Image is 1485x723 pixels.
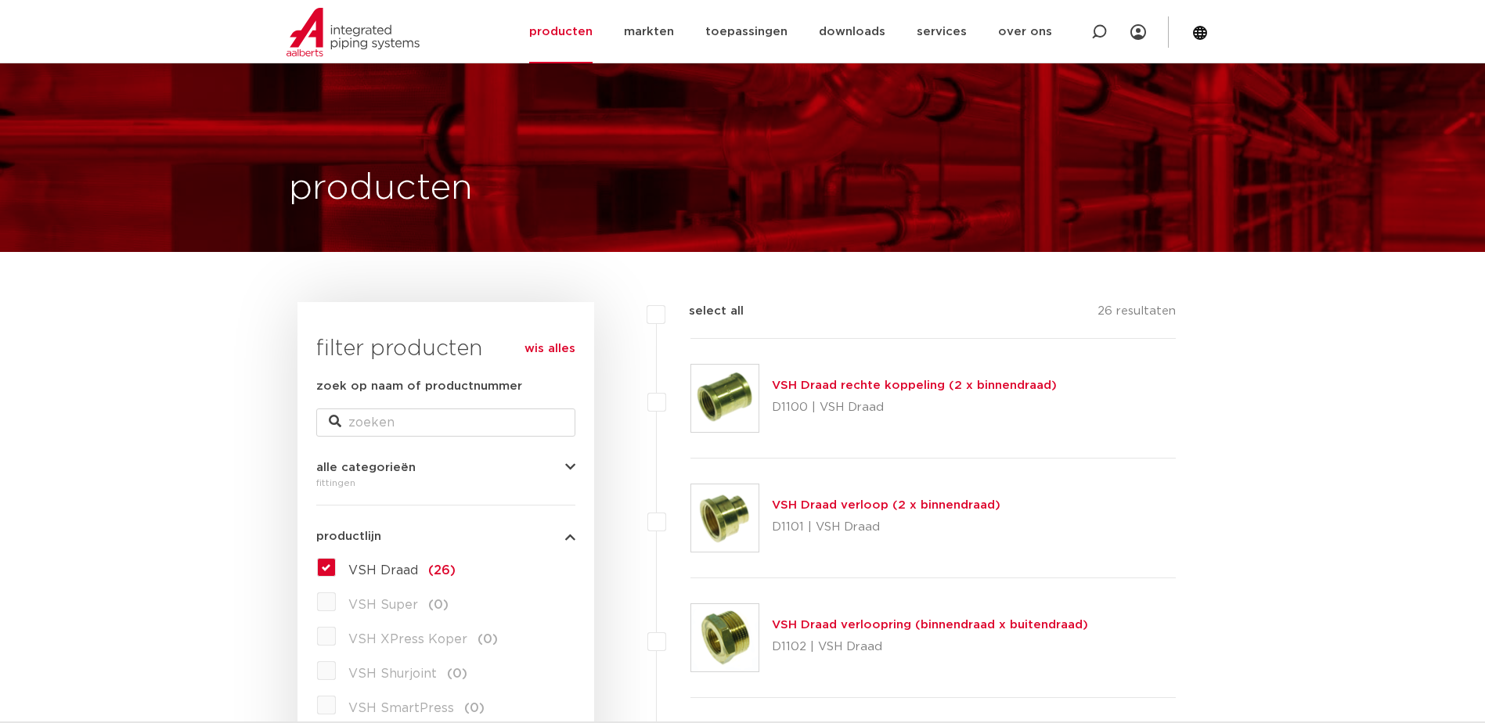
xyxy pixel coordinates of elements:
[772,619,1088,631] a: VSH Draad verloopring (binnendraad x buitendraad)
[348,599,418,611] span: VSH Super
[348,667,437,680] span: VSH Shurjoint
[447,667,467,680] span: (0)
[691,484,759,552] img: Thumbnail for VSH Draad verloop (2 x binnendraad)
[428,564,456,577] span: (26)
[316,408,575,437] input: zoeken
[691,604,759,671] img: Thumbnail for VSH Draad verloopring (binnendraad x buitendraad)
[316,377,522,396] label: zoek op naam of productnummer
[772,499,1000,511] a: VSH Draad verloop (2 x binnendraad)
[316,333,575,365] h3: filter producten
[464,702,485,714] span: (0)
[316,473,575,492] div: fittingen
[348,633,467,646] span: VSH XPress Koper
[348,564,418,577] span: VSH Draad
[316,531,381,542] span: productlijn
[1098,302,1176,326] p: 26 resultaten
[772,635,1088,660] p: D1102 | VSH Draad
[316,531,575,542] button: productlijn
[348,702,454,714] span: VSH SmartPress
[772,515,1000,540] p: D1101 | VSH Draad
[316,462,416,473] span: alle categorieën
[524,340,575,358] a: wis alles
[691,365,759,432] img: Thumbnail for VSH Draad rechte koppeling (2 x binnendraad)
[316,462,575,473] button: alle categorieën
[772,379,1057,391] a: VSH Draad rechte koppeling (2 x binnendraad)
[289,164,473,214] h1: producten
[428,599,449,611] span: (0)
[478,633,498,646] span: (0)
[772,395,1057,420] p: D1100 | VSH Draad
[665,302,744,321] label: select all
